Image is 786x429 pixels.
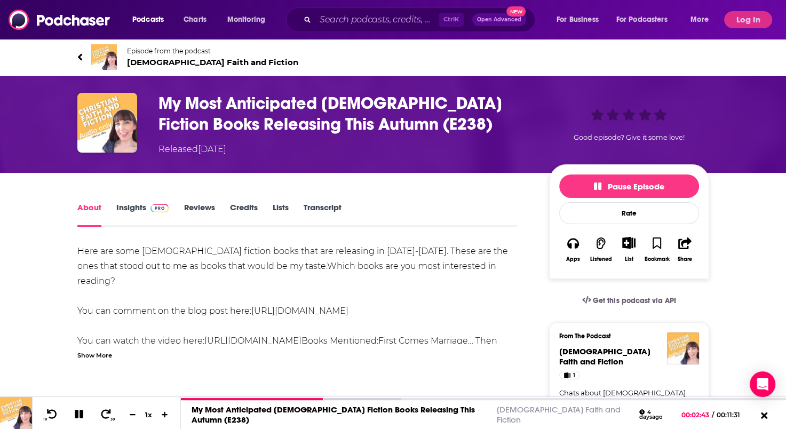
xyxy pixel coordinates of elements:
a: 1 [559,371,580,379]
span: More [690,12,709,27]
img: Christian Faith and Fiction [667,332,699,364]
span: New [506,6,526,17]
button: open menu [220,11,279,28]
button: 30 [97,408,117,422]
a: Transcript [303,202,341,227]
button: Listened [587,230,615,269]
div: Share [678,256,692,263]
a: [DEMOGRAPHIC_DATA] Faith and Fiction [497,404,621,425]
a: Charts [177,11,213,28]
img: Podchaser - Follow, Share and Rate Podcasts [9,10,111,30]
span: Pause Episode [594,181,664,192]
span: For Business [557,12,599,27]
span: Podcasts [132,12,164,27]
span: Monitoring [227,12,265,27]
a: [URL][DOMAIN_NAME] [204,336,301,346]
span: For Podcasters [616,12,668,27]
div: Show More ButtonList [615,230,642,269]
img: Podchaser Pro [150,204,169,212]
button: open menu [609,11,683,28]
div: List [625,256,633,263]
button: open menu [125,11,178,28]
span: Get this podcast via API [593,296,676,305]
img: Christian Faith and Fiction [91,44,117,70]
a: Reviews [184,202,215,227]
div: Listened [590,256,612,263]
button: Log In [724,11,772,28]
div: Open Intercom Messenger [750,371,775,397]
span: Ctrl K [439,13,464,27]
a: Chats about [DEMOGRAPHIC_DATA] fiction (and nonfiction) books and the [DEMOGRAPHIC_DATA] faith. [559,388,699,419]
span: 30 [110,417,115,422]
input: Search podcasts, credits, & more... [315,11,439,28]
button: Bookmark [643,230,671,269]
div: 1 x [140,410,158,419]
span: 10 [43,417,47,422]
a: Credits [229,202,257,227]
button: open menu [549,11,612,28]
img: My Most Anticipated Christian Fiction Books Releasing This Autumn (E238) [77,93,137,153]
h3: From The Podcast [559,332,690,340]
a: My Most Anticipated [DEMOGRAPHIC_DATA] Fiction Books Releasing This Autumn (E238) [192,404,475,425]
span: [DEMOGRAPHIC_DATA] Faith and Fiction [559,346,650,367]
a: [URL][DOMAIN_NAME] [251,306,348,316]
div: Search podcasts, credits, & more... [296,7,545,32]
h1: My Most Anticipated Christian Fiction Books Releasing This Autumn (E238) [158,93,532,134]
button: Share [671,230,698,269]
button: Open AdvancedNew [472,13,526,26]
div: Rate [559,202,699,224]
span: 00:11:31 [714,411,751,419]
a: Christian Faith and Fiction [559,346,650,367]
button: Apps [559,230,587,269]
button: Pause Episode [559,174,699,198]
div: 4 days ago [639,409,671,420]
span: Charts [184,12,207,27]
div: Bookmark [644,256,669,263]
div: Released [DATE] [158,143,226,156]
span: 00:02:43 [681,411,712,419]
span: / [712,411,714,419]
button: Show More Button [618,237,640,249]
span: Good episode? Give it some love! [574,133,685,141]
span: [DEMOGRAPHIC_DATA] Faith and Fiction [127,57,298,67]
span: Open Advanced [477,17,521,22]
div: Apps [566,256,580,263]
a: Get this podcast via API [574,288,685,314]
span: 1 [573,370,575,381]
a: InsightsPodchaser Pro [116,202,169,227]
button: open menu [683,11,722,28]
button: 10 [41,408,61,422]
a: Lists [272,202,288,227]
span: Episode from the podcast [127,47,298,55]
a: Christian Faith and FictionEpisode from the podcast[DEMOGRAPHIC_DATA] Faith and Fiction [77,44,393,70]
a: About [77,202,101,227]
